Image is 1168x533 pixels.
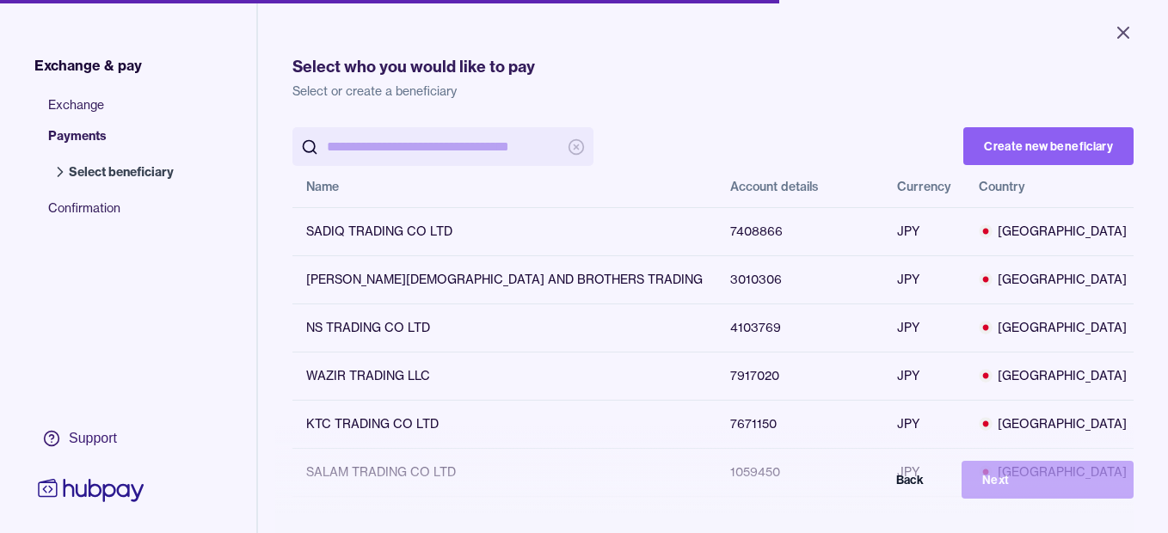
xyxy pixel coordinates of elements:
[48,199,191,230] span: Confirmation
[883,166,965,207] th: Currency
[772,461,944,499] button: Back
[69,163,174,181] span: Select beneficiary
[292,352,716,400] td: WAZIR TRADING LLC
[327,127,559,166] input: search
[48,96,191,127] span: Exchange
[1092,14,1154,52] button: Close
[883,352,965,400] td: JPY
[292,448,716,496] td: SALAM TRADING CO LTD
[883,255,965,303] td: JPY
[292,400,716,448] td: KTC TRADING CO LTD
[716,352,883,400] td: 7917020
[883,448,965,496] td: JPY
[979,367,1127,384] span: [GEOGRAPHIC_DATA]
[965,166,1140,207] th: Country
[979,319,1127,336] span: [GEOGRAPHIC_DATA]
[979,512,1127,529] span: [GEOGRAPHIC_DATA]
[34,420,148,456] a: Support
[48,127,191,158] span: Payments
[292,166,716,207] th: Name
[292,55,1134,79] h1: Select who you would like to pay
[716,166,883,207] th: Account details
[963,127,1134,165] button: Create new beneficiary
[69,429,117,448] div: Support
[292,207,716,255] td: SADIQ TRADING CO LTD
[716,400,883,448] td: 7671150
[979,415,1127,432] span: [GEOGRAPHIC_DATA]
[34,55,142,76] span: Exchange & pay
[292,255,716,303] td: [PERSON_NAME][DEMOGRAPHIC_DATA] AND BROTHERS TRADING
[292,303,716,352] td: NS TRADING CO LTD
[716,303,883,352] td: 4103769
[716,207,883,255] td: 7408866
[979,271,1127,288] span: [GEOGRAPHIC_DATA]
[883,207,965,255] td: JPY
[979,223,1127,240] span: [GEOGRAPHIC_DATA]
[292,83,1134,100] p: Select or create a beneficiary
[883,400,965,448] td: JPY
[883,303,965,352] td: JPY
[716,448,883,496] td: 1059450
[716,255,883,303] td: 3010306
